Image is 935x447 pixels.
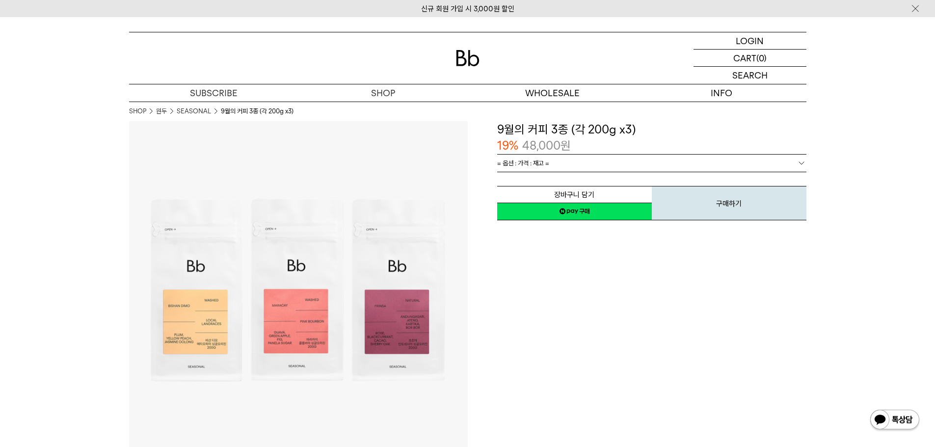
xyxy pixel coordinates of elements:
h3: 9월의 커피 3종 (각 200g x3) [497,121,806,138]
a: 신규 회원 가입 시 3,000원 할인 [421,4,514,13]
a: SHOP [298,84,468,102]
a: SUBSCRIBE [129,84,298,102]
button: 구매하기 [652,186,806,220]
p: (0) [756,50,767,66]
button: 장바구니 담기 [497,186,652,203]
li: 9월의 커피 3종 (각 200g x3) [221,106,294,116]
p: INFO [637,84,806,102]
a: CART (0) [694,50,806,67]
p: 19% [497,137,518,154]
p: CART [733,50,756,66]
a: 원두 [156,106,167,116]
p: LOGIN [736,32,764,49]
span: = 옵션 : 가격 : 재고 = [497,155,549,172]
p: WHOLESALE [468,84,637,102]
a: LOGIN [694,32,806,50]
span: 원 [561,138,571,153]
p: 48,000 [522,137,571,154]
img: 로고 [456,50,480,66]
p: SEARCH [732,67,768,84]
a: SEASONAL [177,106,211,116]
a: SHOP [129,106,146,116]
img: 카카오톡 채널 1:1 채팅 버튼 [869,409,920,432]
a: 새창 [497,203,652,220]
